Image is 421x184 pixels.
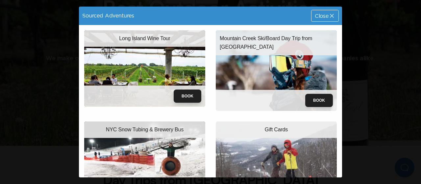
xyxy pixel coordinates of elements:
[79,9,137,22] div: Sourced Adventures
[216,30,337,111] img: mountain-creek-ski-trip.jpeg
[84,30,205,107] img: wine-tour-trip.jpeg
[305,94,333,107] button: Book
[174,90,201,103] button: Book
[119,34,170,43] p: Long Island Wine Tour
[315,13,329,18] span: Close
[265,125,288,134] p: Gift Cards
[106,125,184,134] p: NYC Snow Tubing & Brewery Bus
[220,34,333,51] p: Mountain Creek Ski/Board Day Trip from [GEOGRAPHIC_DATA]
